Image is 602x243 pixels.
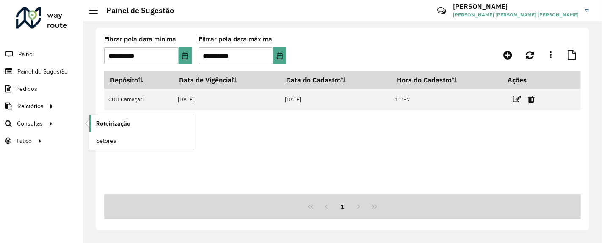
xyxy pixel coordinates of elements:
label: Filtrar pela data máxima [199,34,272,44]
th: Data de Vigência [173,71,280,89]
span: Painel [18,50,34,59]
button: Choose Date [273,47,286,64]
label: Filtrar pela data mínima [104,34,176,44]
span: Pedidos [16,85,37,93]
span: Tático [16,137,32,145]
a: Contato Rápido [433,2,451,20]
h2: Painel de Sugestão [98,6,174,15]
th: Depósito [104,71,173,89]
a: Roteirização [89,115,193,132]
h3: [PERSON_NAME] [453,3,579,11]
span: Setores [96,137,116,145]
span: Painel de Sugestão [17,67,68,76]
td: CDD Camaçari [104,89,173,110]
span: Consultas [17,119,43,128]
th: Data do Cadastro [280,71,391,89]
a: Editar [513,93,521,105]
a: Setores [89,132,193,149]
button: 1 [334,199,351,215]
td: 11:37 [391,89,502,110]
th: Ações [502,71,552,89]
span: [PERSON_NAME] [PERSON_NAME] [PERSON_NAME] [453,11,579,19]
span: Relatórios [17,102,44,111]
th: Hora do Cadastro [391,71,502,89]
td: [DATE] [173,89,280,110]
button: Choose Date [179,47,192,64]
td: [DATE] [280,89,391,110]
a: Excluir [528,93,535,105]
span: Roteirização [96,119,130,128]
